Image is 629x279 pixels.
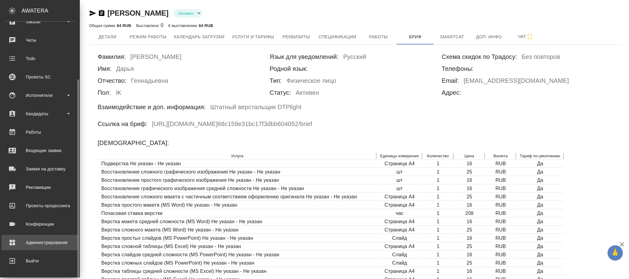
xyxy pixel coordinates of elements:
[98,268,376,275] td: Верстка таблицы средней сложности (MS Excel) Не указан - Не указан
[377,185,422,193] td: шт
[232,33,274,41] span: Услуги и тарифы
[136,23,161,28] p: Выставлено
[454,235,485,242] td: 16
[517,210,564,217] td: Да
[454,268,485,275] td: 16
[5,256,75,266] div: Выйти
[2,32,78,48] a: Чаты
[98,119,147,129] h6: Ссылка на бриф:
[174,33,225,41] span: Календарь загрузки
[517,235,564,242] td: Да
[522,52,560,64] h6: Без повторов
[270,76,282,86] h6: Тип:
[377,168,422,176] td: шт
[98,193,376,201] td: Восстановление сложного макета с частичным соответствием оформлению оригинала Не указан - Не указан
[98,235,376,242] td: Верстка простых слайдов (MS PowerPoint) Не указан - Не указан
[464,76,569,88] h6: [EMAIL_ADDRESS][DOMAIN_NAME]
[454,243,485,250] td: 25
[89,23,117,28] p: Общая сумма
[210,102,301,114] h6: Штатный верстальщик DTPlight
[98,88,111,97] h6: Пол:
[93,33,122,41] span: Детали
[511,33,541,40] span: Чат
[485,251,516,259] td: RUB
[517,243,564,250] td: Да
[517,160,564,168] td: Да
[485,193,516,201] td: RUB
[131,76,168,88] h6: Геннадьевна
[89,10,96,17] button: Скопировать ссылку для ЯМессенджера
[423,251,453,259] td: 1
[485,235,516,242] td: RUB
[485,185,516,193] td: RUB
[423,160,453,168] td: 1
[454,226,485,234] td: 25
[377,226,422,234] td: Страница А4
[485,268,516,275] td: RUB
[454,185,485,193] td: 16
[98,243,376,250] td: Верстка сложной таблицы (MS Excel) Не указан - Не указан
[2,124,78,140] a: Работы
[423,243,453,250] td: 1
[517,218,564,226] td: Да
[98,177,376,184] td: Восстановление простого графического изображения Не указан - Не указан
[517,193,564,201] td: Да
[485,160,516,168] td: RUB
[454,218,485,226] td: 16
[5,146,75,155] div: Входящие заявки
[454,259,485,267] td: 25
[343,52,366,64] h6: Русский
[2,143,78,158] a: Входящие заявки
[485,259,516,267] td: RUB
[2,69,78,85] a: Проекты SC
[426,153,450,159] p: Количество
[2,253,78,269] a: Выйти
[98,185,376,193] td: Восстановление графического изображения средней сложности Не указан - Не указан
[442,88,461,97] h6: Адрес:
[454,168,485,176] td: 25
[107,9,169,17] a: [PERSON_NAME]
[98,52,126,62] h6: Фамилия:
[98,138,169,148] h6: [DEMOGRAPHIC_DATA]:
[270,88,291,97] h6: Статус:
[286,76,336,88] h6: Физическое лицо
[485,177,516,184] td: RUB
[423,218,453,226] td: 1
[173,9,203,17] div: Активен
[377,210,422,217] td: час
[116,64,134,76] h6: Дарья
[98,218,376,226] td: Верстка макета средней сложности (MS Word) Не указан - Не указан
[98,76,126,86] h6: Отчество:
[423,210,453,217] td: 1
[130,52,181,64] h6: [PERSON_NAME]
[423,268,453,275] td: 1
[5,128,75,137] div: Работы
[517,177,564,184] td: Да
[152,119,312,131] h6: [URL][DOMAIN_NAME] 68c159e31bc17f3dbb604052 /brief
[608,245,623,261] button: 🙏
[517,268,564,275] td: Да
[2,235,78,250] a: Администрирование
[485,218,516,226] td: RUB
[2,216,78,232] a: Конференции
[485,226,516,234] td: RUB
[168,23,199,28] p: К выставлению
[5,238,75,247] div: Администрирование
[130,33,167,41] span: Режим работы
[98,226,376,234] td: Верстка сложного макета (MS Word) Не указан - Не указан
[199,23,213,28] p: 64 RUB
[98,160,376,168] td: Подверстка Не указан - Не указан
[5,201,75,210] div: Проекты процессинга
[177,11,195,16] button: Активен
[98,64,111,74] h6: Имя:
[423,168,453,176] td: 1
[115,88,121,100] h6: Ж
[377,218,422,226] td: Страница А4
[454,193,485,201] td: 25
[423,177,453,184] td: 1
[5,36,75,45] div: Чаты
[401,33,430,41] span: Бриф
[423,226,453,234] td: 1
[5,17,75,26] div: Заказы
[318,33,356,41] span: Спецификации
